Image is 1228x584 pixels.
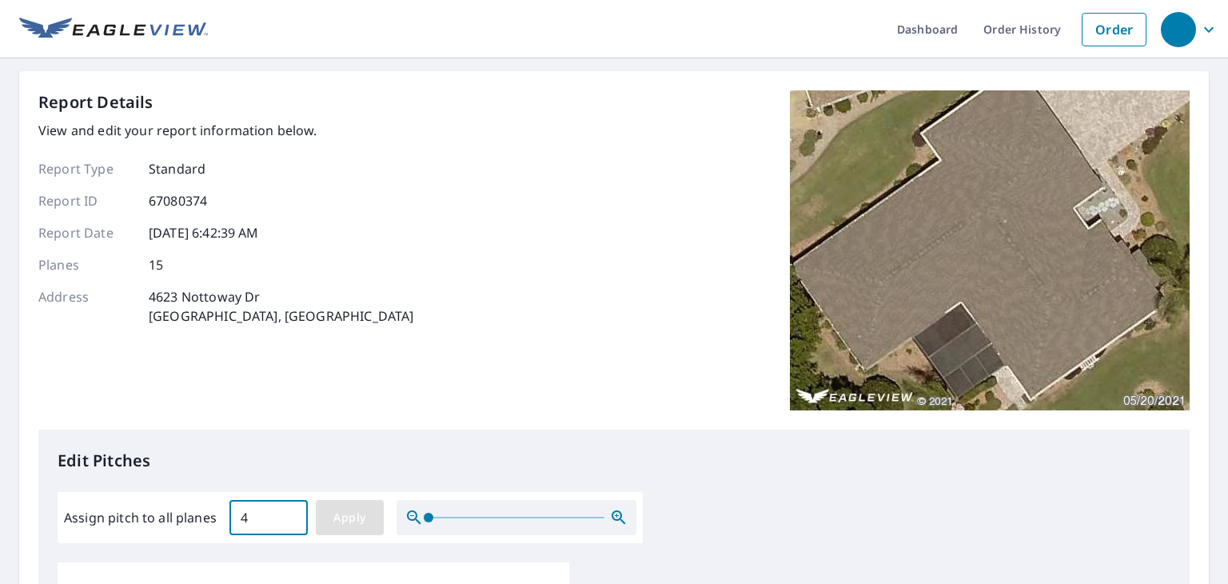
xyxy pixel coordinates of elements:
[329,508,371,528] span: Apply
[149,287,413,326] p: 4623 Nottoway Dr [GEOGRAPHIC_DATA], [GEOGRAPHIC_DATA]
[149,255,163,274] p: 15
[1082,13,1146,46] a: Order
[38,223,134,242] p: Report Date
[64,508,217,527] label: Assign pitch to all planes
[58,449,1170,473] p: Edit Pitches
[19,18,208,42] img: EV Logo
[316,500,384,535] button: Apply
[149,223,259,242] p: [DATE] 6:42:39 AM
[38,90,153,114] p: Report Details
[38,255,134,274] p: Planes
[149,191,207,210] p: 67080374
[38,287,134,326] p: Address
[38,121,413,140] p: View and edit your report information below.
[38,159,134,178] p: Report Type
[790,90,1190,410] img: Top image
[149,159,205,178] p: Standard
[38,191,134,210] p: Report ID
[229,495,308,540] input: 00.0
